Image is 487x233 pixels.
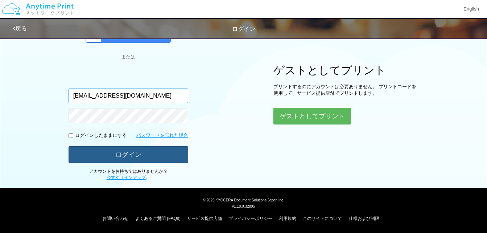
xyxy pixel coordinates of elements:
p: プリントするのにアカウントは必要ありません。 プリントコードを使用して、サービス提供店舗でプリントします。 [273,83,418,97]
a: プライバシーポリシー [229,216,272,221]
button: ゲストとしてプリント [273,108,351,124]
a: このサイトについて [303,216,342,221]
span: ログイン [232,26,255,32]
p: アカウントをお持ちではありませんか？ [69,168,188,181]
a: 仕様および制限 [349,216,379,221]
p: ログインしたままにする [75,132,127,139]
span: © 2025 KYOCERA Document Solutions Japan Inc. [203,197,284,202]
button: ログイン [69,146,188,163]
div: または [69,54,188,61]
a: サービス提供店舗 [187,216,222,221]
a: お問い合わせ [102,216,128,221]
span: v1.18.0.32895 [232,204,255,208]
h1: ゲストとしてプリント [273,64,418,76]
a: パスワードを忘れた場合 [136,132,188,139]
a: 戻る [13,25,27,32]
a: 今すぐサインアップ [107,175,146,180]
a: 利用規約 [279,216,296,221]
span: 。 [107,175,150,180]
a: よくあるご質問 (FAQs) [135,216,181,221]
input: メールアドレス [69,89,188,103]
